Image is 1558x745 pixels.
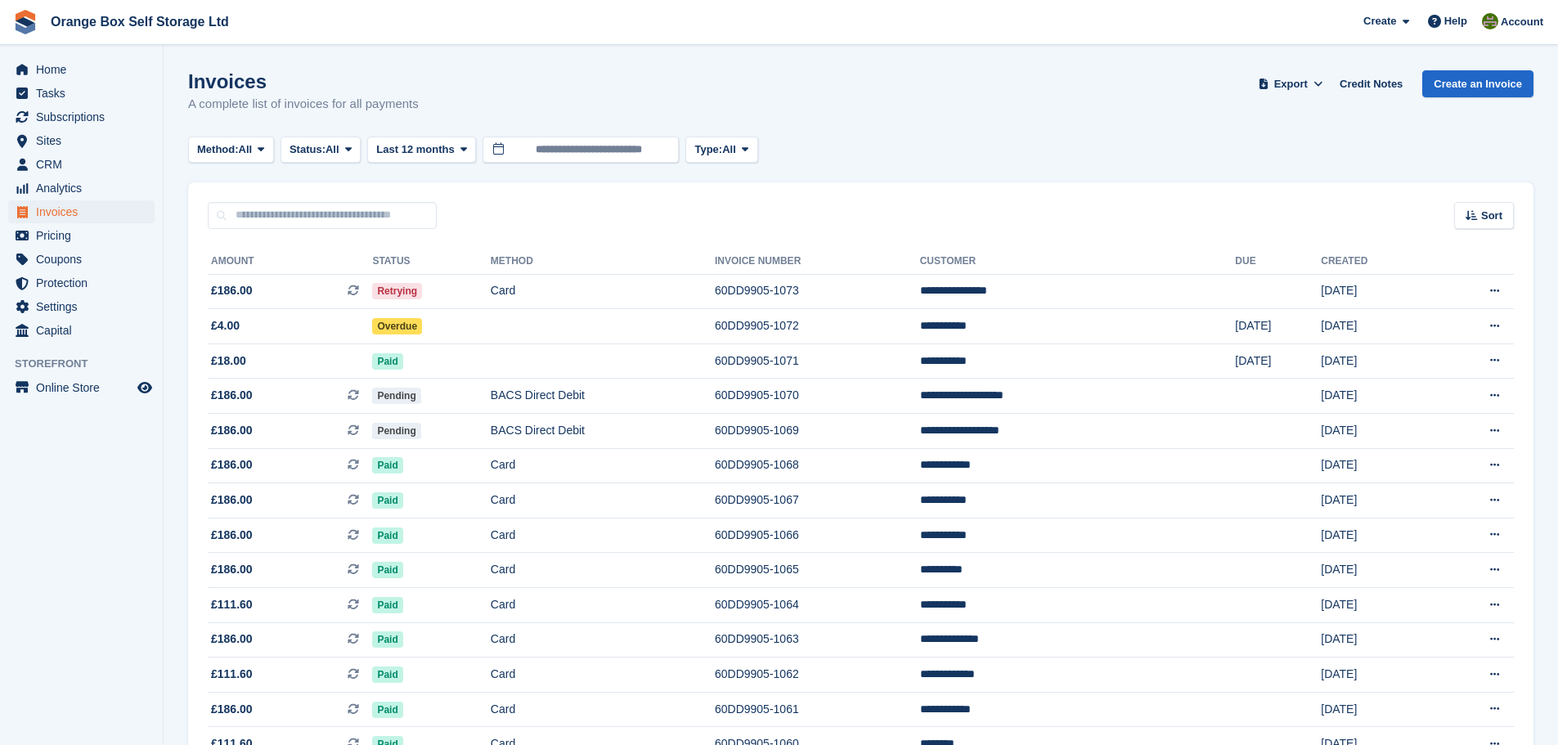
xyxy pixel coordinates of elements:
[1321,553,1432,588] td: [DATE]
[36,295,134,318] span: Settings
[372,353,402,370] span: Paid
[1321,657,1432,693] td: [DATE]
[211,422,253,439] span: £186.00
[694,141,722,158] span: Type:
[1321,309,1432,344] td: [DATE]
[372,457,402,473] span: Paid
[372,283,422,299] span: Retrying
[36,82,134,105] span: Tasks
[1363,13,1396,29] span: Create
[8,272,155,294] a: menu
[290,141,326,158] span: Status:
[491,622,715,657] td: Card
[211,491,253,509] span: £186.00
[715,414,920,449] td: 60DD9905-1069
[1274,76,1308,92] span: Export
[1444,13,1467,29] span: Help
[491,588,715,623] td: Card
[8,248,155,271] a: menu
[491,692,715,727] td: Card
[239,141,253,158] span: All
[211,631,253,648] span: £186.00
[36,224,134,247] span: Pricing
[1235,249,1321,275] th: Due
[491,414,715,449] td: BACS Direct Debit
[211,352,246,370] span: £18.00
[1321,483,1432,518] td: [DATE]
[715,588,920,623] td: 60DD9905-1064
[372,702,402,718] span: Paid
[920,249,1236,275] th: Customer
[211,282,253,299] span: £186.00
[1321,588,1432,623] td: [DATE]
[8,200,155,223] a: menu
[491,657,715,693] td: Card
[372,597,402,613] span: Paid
[715,692,920,727] td: 60DD9905-1061
[44,8,236,35] a: Orange Box Self Storage Ltd
[715,657,920,693] td: 60DD9905-1062
[36,200,134,223] span: Invoices
[685,137,757,164] button: Type: All
[211,527,253,544] span: £186.00
[372,562,402,578] span: Paid
[8,129,155,152] a: menu
[1255,70,1327,97] button: Export
[13,10,38,34] img: stora-icon-8386f47178a22dfd0bd8f6a31ec36ba5ce8667c1dd55bd0f319d3a0aa187defe.svg
[491,379,715,414] td: BACS Direct Debit
[372,249,490,275] th: Status
[8,58,155,81] a: menu
[36,129,134,152] span: Sites
[372,318,422,334] span: Overdue
[1235,343,1321,379] td: [DATE]
[211,666,253,683] span: £111.60
[491,483,715,518] td: Card
[715,483,920,518] td: 60DD9905-1067
[372,388,420,404] span: Pending
[1321,622,1432,657] td: [DATE]
[376,141,454,158] span: Last 12 months
[188,70,419,92] h1: Invoices
[8,224,155,247] a: menu
[15,356,163,372] span: Storefront
[1321,343,1432,379] td: [DATE]
[281,137,361,164] button: Status: All
[372,492,402,509] span: Paid
[36,177,134,200] span: Analytics
[372,631,402,648] span: Paid
[8,153,155,176] a: menu
[491,448,715,483] td: Card
[1333,70,1409,97] a: Credit Notes
[8,319,155,342] a: menu
[715,379,920,414] td: 60DD9905-1070
[211,456,253,473] span: £186.00
[36,248,134,271] span: Coupons
[715,553,920,588] td: 60DD9905-1065
[715,309,920,344] td: 60DD9905-1072
[36,153,134,176] span: CRM
[211,701,253,718] span: £186.00
[1482,13,1498,29] img: Pippa White
[36,319,134,342] span: Capital
[8,295,155,318] a: menu
[135,378,155,397] a: Preview store
[8,376,155,399] a: menu
[36,376,134,399] span: Online Store
[715,274,920,309] td: 60DD9905-1073
[1321,448,1432,483] td: [DATE]
[1321,414,1432,449] td: [DATE]
[36,58,134,81] span: Home
[36,105,134,128] span: Subscriptions
[8,82,155,105] a: menu
[372,527,402,544] span: Paid
[211,387,253,404] span: £186.00
[211,596,253,613] span: £111.60
[715,622,920,657] td: 60DD9905-1063
[715,518,920,553] td: 60DD9905-1066
[1235,309,1321,344] td: [DATE]
[491,249,715,275] th: Method
[326,141,339,158] span: All
[36,272,134,294] span: Protection
[367,137,476,164] button: Last 12 months
[722,141,736,158] span: All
